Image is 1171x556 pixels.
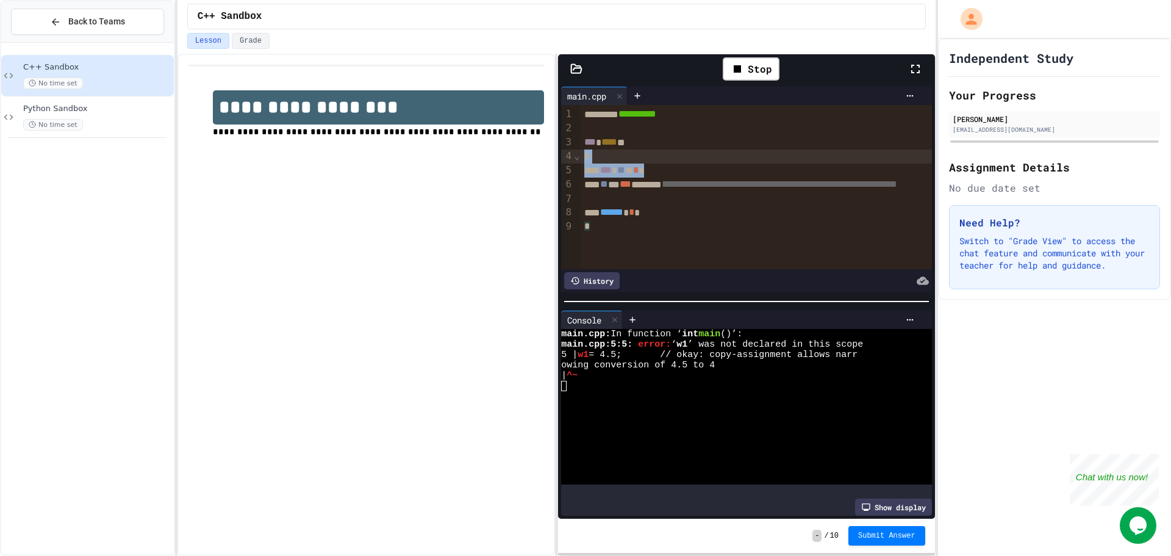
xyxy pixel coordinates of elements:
span: Back to Teams [68,15,125,28]
div: [PERSON_NAME] [953,114,1156,125]
span: ’ was not declared in this scope [687,339,863,350]
div: 9 [561,220,573,234]
div: Stop [723,57,779,81]
span: Fold line [573,150,581,162]
p: Switch to "Grade View" to access the chat feature and communicate with your teacher for help and ... [959,235,1150,272]
button: Submit Answer [848,526,925,546]
span: In function ‘ [611,329,682,339]
div: 2 [561,121,573,135]
span: C++ Sandbox [23,62,171,73]
span: owing conversion of 4.5 to 4 [561,360,715,370]
span: | [561,370,567,381]
span: ()’: [720,329,742,339]
div: Console [561,311,623,329]
span: main.cpp:5:5: [561,339,632,350]
span: error: [638,339,671,350]
button: Back to Teams [11,9,164,35]
span: w1 [676,339,687,350]
span: 10 [830,531,839,541]
div: 3 [561,135,573,150]
div: main.cpp [561,90,612,103]
span: int [682,329,698,339]
div: History [564,272,620,289]
h2: Your Progress [949,87,1160,104]
span: main.cpp: [561,329,611,339]
span: C++ Sandbox [198,9,262,24]
span: No time set [23,119,83,131]
div: main.cpp [561,87,628,105]
div: 8 [561,206,573,220]
iframe: chat widget [1070,454,1159,506]
button: Lesson [187,33,229,49]
span: ^~ [567,370,578,381]
div: [EMAIL_ADDRESS][DOMAIN_NAME] [953,125,1156,134]
div: Console [561,314,607,327]
span: = 4.5; // okay: copy-assignment allows narr [589,350,858,360]
iframe: chat widget [1120,507,1159,544]
span: 5 | [561,350,578,360]
span: main [698,329,720,339]
h2: Assignment Details [949,159,1160,176]
h3: Need Help? [959,215,1150,230]
div: 7 [561,192,573,206]
span: - [812,530,822,542]
span: Submit Answer [858,531,915,541]
span: No time set [23,78,83,89]
button: Grade [232,33,270,49]
span: / [824,531,828,541]
span: ‘ [671,339,676,350]
div: 6 [561,178,573,192]
div: 5 [561,164,573,178]
div: No due date set [949,181,1160,195]
span: Python Sandbox [23,104,171,114]
span: w1 [578,350,589,360]
h1: Independent Study [949,49,1073,67]
div: 4 [561,150,573,164]
div: My Account [948,5,986,33]
div: Show display [855,499,932,516]
div: 1 [561,107,573,121]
